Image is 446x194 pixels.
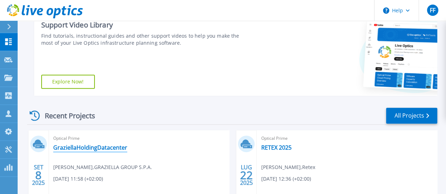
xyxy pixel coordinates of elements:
[41,75,95,89] a: Explore Now!
[27,107,105,124] div: Recent Projects
[41,20,251,30] div: Support Video Library
[53,144,127,151] a: GraziellaHoldingDatacenter
[35,172,42,178] span: 8
[386,108,437,124] a: All Projects
[53,134,225,142] span: Optical Prime
[53,175,103,183] span: [DATE] 11:58 (+02:00)
[261,144,291,151] a: RETEX 2025
[261,175,311,183] span: [DATE] 12:36 (+02:00)
[240,172,253,178] span: 22
[41,32,251,46] div: Find tutorials, instructional guides and other support videos to help you make the most of your L...
[32,162,45,188] div: SET 2025
[429,7,435,13] span: FF
[240,162,253,188] div: LUG 2025
[261,163,315,171] span: [PERSON_NAME] , Retex
[261,134,433,142] span: Optical Prime
[53,163,152,171] span: [PERSON_NAME] , GRAZIELLA GROUP S.P.A.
